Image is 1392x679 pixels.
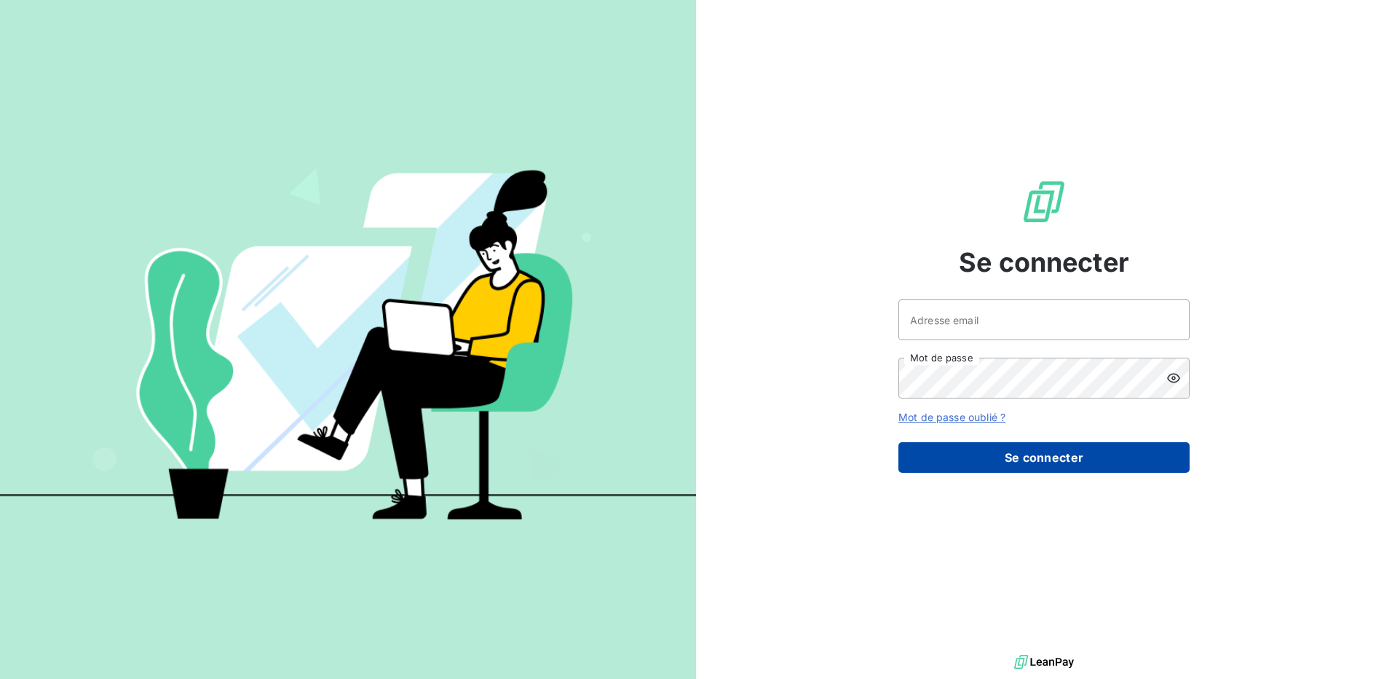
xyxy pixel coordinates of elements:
[1021,178,1067,225] img: Logo LeanPay
[898,442,1190,473] button: Se connecter
[1014,651,1074,673] img: logo
[898,411,1005,423] a: Mot de passe oublié ?
[959,243,1129,282] span: Se connecter
[898,299,1190,340] input: placeholder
